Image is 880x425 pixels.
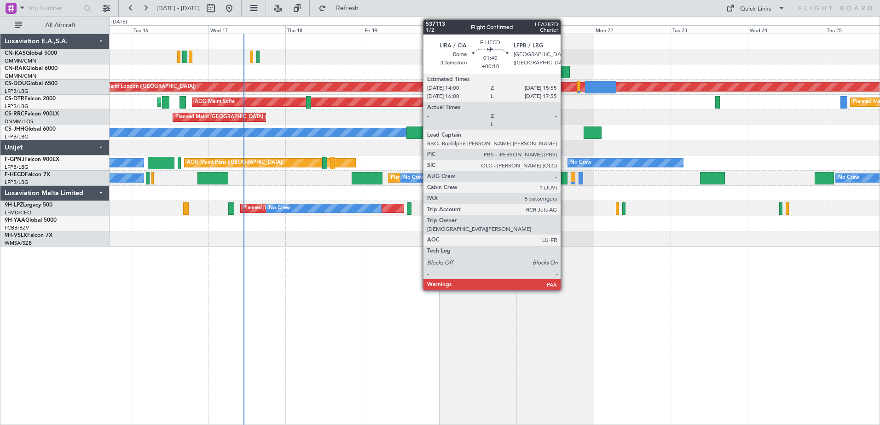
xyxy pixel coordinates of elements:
span: All Aircraft [24,22,97,29]
div: [DATE] [111,18,127,26]
div: Quick Links [740,5,771,14]
div: Sat 20 [440,25,516,34]
a: CS-RRCFalcon 900LX [5,111,59,117]
div: Tue 16 [132,25,208,34]
div: No Crew [269,201,290,215]
span: F-HECD [5,172,25,178]
div: Thu 18 [285,25,362,34]
a: GMMN/CMN [5,57,36,64]
div: Planned Maint [GEOGRAPHIC_DATA] ([GEOGRAPHIC_DATA]) [391,171,536,185]
div: Mon 22 [594,25,671,34]
a: CN-KASGlobal 5000 [5,51,57,56]
span: CS-DTR [5,96,24,102]
a: 9H-LPZLegacy 500 [5,202,52,208]
span: CN-KAS [5,51,26,56]
div: Planned Maint [GEOGRAPHIC_DATA] ([GEOGRAPHIC_DATA]) [175,110,320,124]
a: F-HECDFalcon 7X [5,172,50,178]
a: CN-RAKGlobal 6000 [5,66,58,71]
a: LFMD/CEQ [5,209,31,216]
a: WMSA/SZB [5,240,32,247]
a: 9H-YAAGlobal 5000 [5,218,57,223]
div: AOG Maint Sofia [195,95,235,109]
a: LFPB/LBG [5,179,29,186]
div: No Crew [570,156,591,170]
a: CS-DTRFalcon 2000 [5,96,56,102]
div: Tue 23 [671,25,747,34]
span: CS-RRC [5,111,24,117]
a: LFPB/LBG [5,103,29,110]
a: GMMN/CMN [5,73,36,80]
span: 9H-VSLK [5,233,27,238]
span: 9H-YAA [5,218,25,223]
button: Quick Links [722,1,790,16]
div: Planned Maint Sofia [160,95,207,109]
a: CS-DOUGlobal 6500 [5,81,58,86]
div: Fri 19 [363,25,440,34]
span: F-GPNJ [5,157,24,162]
a: DNMM/LOS [5,118,33,125]
span: CS-JHH [5,126,24,132]
a: F-GPNJFalcon 900EX [5,157,59,162]
span: [DATE] - [DATE] [156,4,200,12]
a: 9H-VSLKFalcon 7X [5,233,52,238]
div: Planned Maint London ([GEOGRAPHIC_DATA]) [86,80,196,94]
button: All Aircraft [10,18,100,33]
div: Sun 21 [516,25,593,34]
a: LFPB/LBG [5,164,29,171]
span: 9H-LPZ [5,202,23,208]
a: LFPB/LBG [5,88,29,95]
a: LFPB/LBG [5,133,29,140]
span: Refresh [328,5,367,11]
span: CN-RAK [5,66,26,71]
div: No Crew [838,171,859,185]
div: AOG Maint Paris ([GEOGRAPHIC_DATA]) [187,156,284,170]
a: FCBB/BZV [5,224,29,231]
a: CS-JHHGlobal 6000 [5,126,56,132]
div: Planned [GEOGRAPHIC_DATA] ([GEOGRAPHIC_DATA]) [243,201,373,215]
div: No Crew [403,171,424,185]
button: Refresh [314,1,370,16]
span: CS-DOU [5,81,26,86]
div: Wed 24 [748,25,825,34]
input: Trip Number [28,1,81,15]
div: Wed 17 [208,25,285,34]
